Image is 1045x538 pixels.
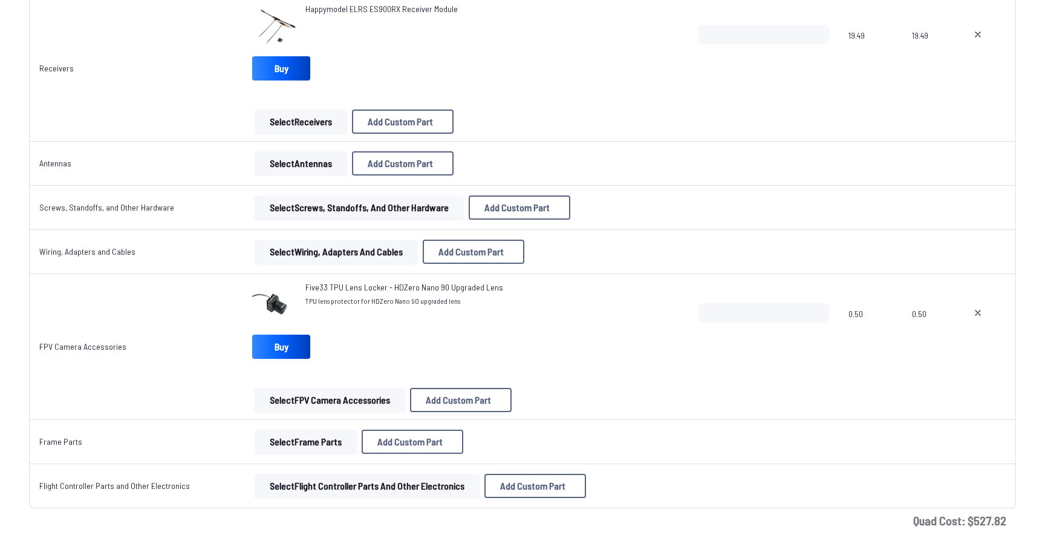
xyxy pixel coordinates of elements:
a: Buy [252,335,310,359]
button: Add Custom Part [362,430,463,454]
span: Five33 TPU Lens Locker - HDZero Nano 90 Upgraded Lens [305,282,503,292]
button: Add Custom Part [410,388,512,412]
button: Add Custom Part [484,474,586,498]
button: SelectFrame Parts [255,430,357,454]
a: Receivers [39,63,74,73]
img: image [252,3,301,51]
button: SelectFPV Camera Accessories [255,388,405,412]
button: Add Custom Part [469,195,570,220]
button: SelectAntennas [255,151,347,176]
span: 0.50 [848,303,893,361]
span: Happymodel ELRS ES900RX Receiver Module [305,4,458,14]
span: Add Custom Part [368,159,433,168]
img: image [252,281,301,330]
span: Add Custom Part [368,117,433,126]
a: SelectScrews, Standoffs, and Other Hardware [252,195,466,220]
span: Add Custom Part [438,247,504,257]
span: Add Custom Part [484,203,550,212]
a: SelectFlight Controller Parts and Other Electronics [252,474,482,498]
a: Happymodel ELRS ES900RX Receiver Module [305,3,458,15]
span: TPU lens protector for HDZero Nano 90 upgraded lens [305,296,503,306]
button: SelectReceivers [255,110,347,134]
span: Add Custom Part [500,481,565,491]
a: Flight Controller Parts and Other Electronics [39,481,190,491]
span: 19.49 [848,25,893,83]
a: Wiring, Adapters and Cables [39,246,135,257]
button: Add Custom Part [423,240,524,264]
a: Antennas [39,158,71,168]
span: Add Custom Part [426,395,491,405]
a: Buy [252,56,310,80]
button: Add Custom Part [352,151,454,176]
a: SelectAntennas [252,151,350,176]
span: 0.50 [912,303,943,361]
a: SelectFPV Camera Accessories [252,388,408,412]
td: Quad Cost: $ 527.82 [29,508,1016,533]
button: SelectFlight Controller Parts and Other Electronics [255,474,480,498]
span: 19.49 [912,25,943,83]
a: SelectFrame Parts [252,430,359,454]
button: Add Custom Part [352,110,454,134]
a: SelectWiring, Adapters and Cables [252,240,420,264]
button: SelectWiring, Adapters and Cables [255,240,418,264]
a: Five33 TPU Lens Locker - HDZero Nano 90 Upgraded Lens [305,281,503,294]
a: FPV Camera Accessories [39,341,126,352]
a: Frame Parts [39,436,82,447]
button: SelectScrews, Standoffs, and Other Hardware [255,195,464,220]
span: Add Custom Part [377,437,443,447]
a: SelectReceivers [252,110,350,134]
a: Screws, Standoffs, and Other Hardware [39,202,174,212]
